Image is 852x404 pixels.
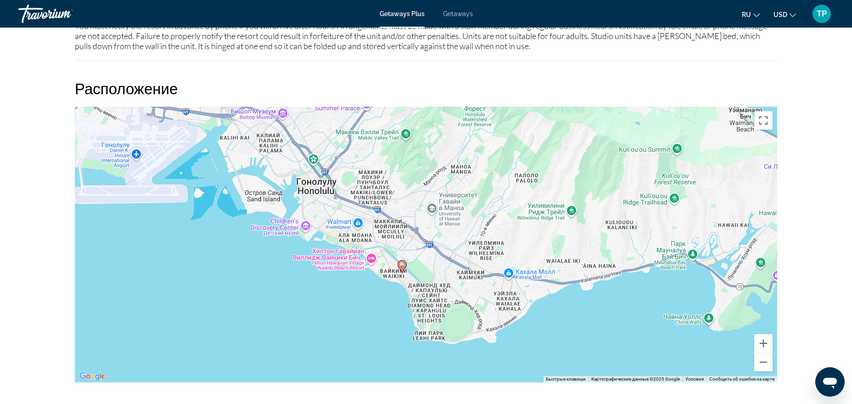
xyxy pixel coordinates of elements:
[810,4,834,23] button: User Menu
[591,376,680,381] span: Картографические данные ©2025 Google
[443,10,473,17] a: Getaways
[774,11,787,18] span: USD
[77,370,107,382] img: Google
[754,334,773,353] button: Увеличить
[754,111,773,130] button: Включить полноэкранный режим
[380,10,425,17] a: Getaways Plus
[546,376,586,382] button: Быстрые клавиши
[774,8,796,21] button: Change currency
[709,376,774,381] a: Сообщить об ошибке на карте
[754,353,773,371] button: Уменьшить
[742,11,751,18] span: ru
[817,9,827,18] span: TP
[742,8,760,21] button: Change language
[18,2,110,26] a: Travorium
[685,376,704,381] a: Условия (ссылка откроется в новой вкладке)
[77,370,107,382] a: Открыть эту область в Google Картах (в новом окне)
[75,21,777,51] div: You must notify the resort in advance by phone if you will arrive after hours. Arrangements must ...
[815,367,845,397] iframe: Кнопка запуска окна обмена сообщениями
[75,79,777,97] h2: Расположение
